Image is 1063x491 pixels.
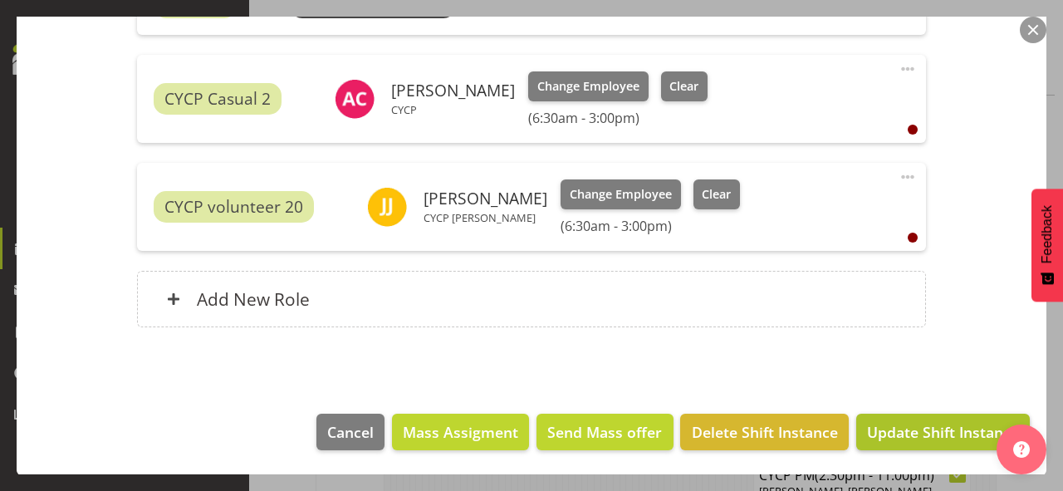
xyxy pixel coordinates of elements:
h6: (6:30am - 3:00pm) [528,110,708,126]
button: Feedback - Show survey [1031,189,1063,302]
span: Change Employee [537,77,639,96]
button: Cancel [316,414,385,450]
button: Update Shift Instance [856,414,1030,450]
span: Clear [669,77,698,96]
span: Mass Assigment [403,421,518,443]
h6: [PERSON_NAME] [391,81,515,100]
button: Clear [661,71,708,101]
span: Update Shift Instance [867,421,1019,443]
button: Send Mass offer [536,414,673,450]
p: CYCP [391,103,515,116]
button: Change Employee [561,179,681,209]
img: help-xxl-2.png [1013,441,1030,458]
span: Delete Shift Instance [692,421,838,443]
img: abigail-chessum9864.jpg [335,79,375,119]
h6: [PERSON_NAME] [424,189,547,208]
button: Clear [693,179,741,209]
button: Change Employee [528,71,649,101]
button: Delete Shift Instance [680,414,848,450]
span: Cancel [327,421,374,443]
h6: (6:30am - 3:00pm) [561,218,740,234]
span: Clear [702,185,731,204]
button: Mass Assigment [392,414,529,450]
p: CYCP [PERSON_NAME] [424,211,547,224]
span: CYCP Casual 2 [164,87,271,111]
span: Feedback [1040,205,1055,263]
span: Change Employee [570,185,672,204]
img: jan-jonatan-jachowitz11625.jpg [367,187,407,227]
div: User is clocked out [908,125,918,135]
span: Send Mass offer [547,421,662,443]
h6: Add New Role [197,288,310,310]
div: User is clocked out [908,233,918,243]
span: CYCP volunteer 20 [164,195,303,219]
